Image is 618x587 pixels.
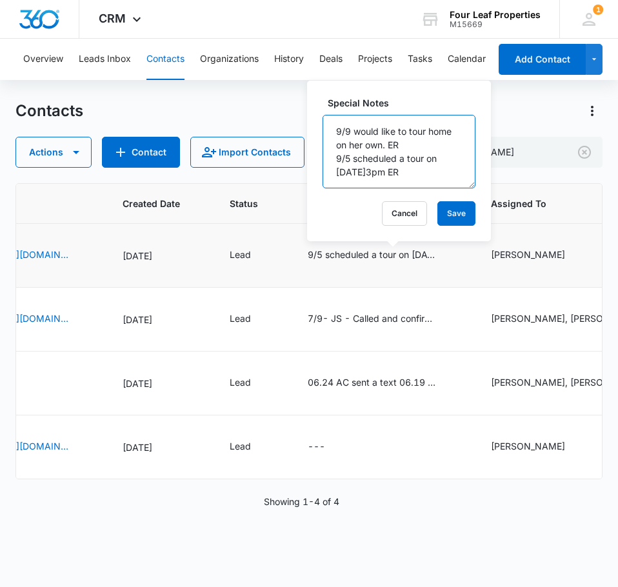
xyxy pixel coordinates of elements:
[582,101,603,121] button: Actions
[308,312,437,325] div: 7/9- JS - Called and confirmed tour. She is on her way in. 7/8- AC - Scheduled tour for [DATE].
[123,249,199,263] div: [DATE]
[146,39,184,80] button: Contacts
[230,312,251,325] div: Lead
[230,439,251,453] div: Lead
[15,101,83,121] h1: Contacts
[230,375,274,391] div: Status - Lead - Select to Edit Field
[450,10,541,20] div: account name
[264,495,339,508] p: Showing 1-4 of 4
[407,137,603,168] input: Search Contacts
[308,439,325,455] div: ---
[15,137,92,168] button: Actions
[593,5,603,15] div: notifications count
[593,5,603,15] span: 1
[448,39,486,80] button: Calendar
[574,142,595,163] button: Clear
[99,12,126,25] span: CRM
[230,248,274,263] div: Status - Lead - Select to Edit Field
[102,137,180,168] button: Add Contact
[491,439,565,453] div: [PERSON_NAME]
[230,248,251,261] div: Lead
[491,439,588,455] div: Assigned To - Lisa Augustus - Select to Edit Field
[79,39,131,80] button: Leads Inbox
[308,439,348,455] div: Special Notes - - Select to Edit Field
[190,137,304,168] button: Import Contacts
[491,248,565,261] div: [PERSON_NAME]
[230,375,251,389] div: Lead
[200,39,259,80] button: Organizations
[358,39,392,80] button: Projects
[308,248,437,261] div: 9/5 scheduled a tour on [DATE]3pm ER
[230,197,258,210] span: Status
[123,441,199,454] div: [DATE]
[323,115,475,188] textarea: 9/9 would like to tour home on her own. ER 9/5 scheduled a tour on [DATE]3pm ER
[308,375,437,389] div: 06.24 AC sent a text 06.19 AC called her and set up an appointment [DATE] @ 3:30
[382,201,427,226] button: Cancel
[491,248,588,263] div: Assigned To - Eleida Romero - Select to Edit Field
[308,248,460,263] div: Special Notes - 9/5 scheduled a tour on 9/9 @3pm ER - Select to Edit Field
[230,439,274,455] div: Status - Lead - Select to Edit Field
[23,39,63,80] button: Overview
[123,377,199,390] div: [DATE]
[123,197,180,210] span: Created Date
[308,375,460,391] div: Special Notes - 06.24 AC sent a text 06.19 AC called her and set up an appointment today @ 3:30 -...
[308,312,460,327] div: Special Notes - 7/9- JS - Called and confirmed tour. She is on her way in. 7/8- AC - Scheduled to...
[437,201,475,226] button: Save
[499,44,586,75] button: Add Contact
[230,312,274,327] div: Status - Lead - Select to Edit Field
[319,39,343,80] button: Deals
[274,39,304,80] button: History
[328,96,481,110] label: Special Notes
[408,39,432,80] button: Tasks
[123,313,199,326] div: [DATE]
[450,20,541,29] div: account id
